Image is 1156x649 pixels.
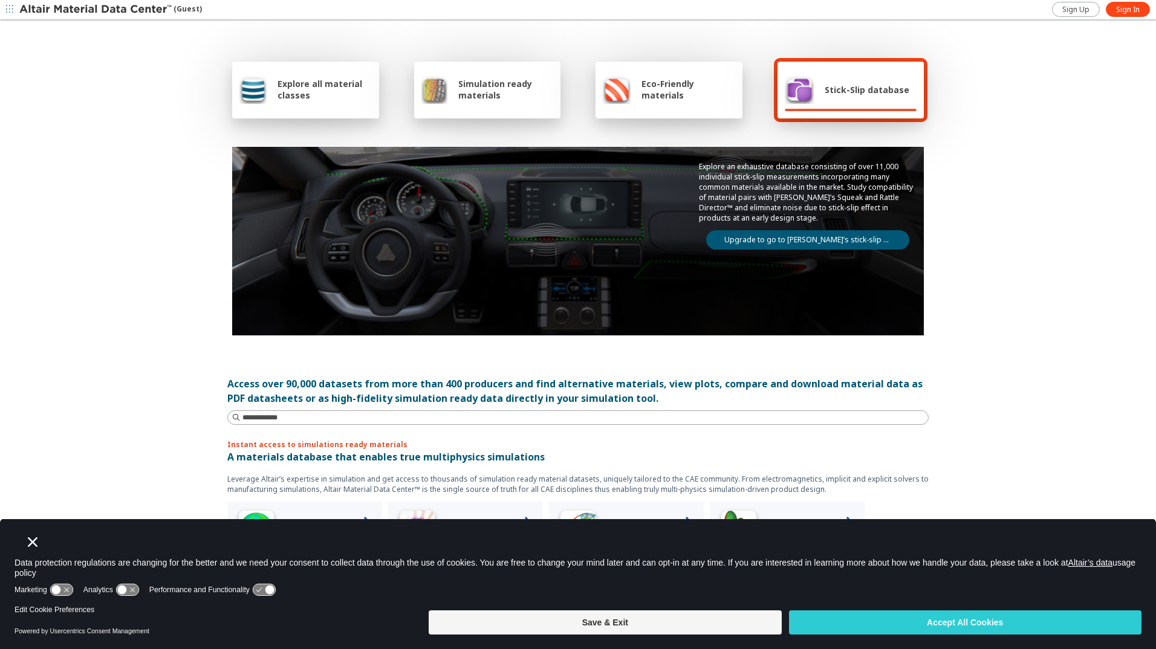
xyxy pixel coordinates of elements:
span: Sign Up [1062,5,1089,15]
div: Access over 90,000 datasets from more than 400 producers and find alternative materials, view plo... [227,376,929,405]
span: Eco-Friendly materials [641,78,735,101]
span: Stick-Slip database [825,84,909,95]
span: Explore all material classes [278,78,372,101]
img: Crash Analyses Icon [715,506,763,555]
p: A materials database that enables true multiphysics simulations [227,450,929,464]
img: Stick-Slip database [785,75,814,104]
a: Upgrade to go to [PERSON_NAME]’s stick-slip database [706,230,909,250]
img: Structural Analyses Icon [554,506,602,555]
img: Simulation ready materials [421,75,447,104]
span: Sign In [1116,5,1140,15]
div: (Guest) [19,4,202,16]
img: High Frequency Icon [232,506,281,555]
img: Explore all material classes [239,75,267,104]
a: Sign In [1106,2,1150,17]
p: Leverage Altair’s expertise in simulation and get access to thousands of simulation ready materia... [227,474,929,494]
p: Explore an exhaustive database consisting of over 11,000 individual stick-slip measurements incor... [699,161,917,223]
img: Altair Material Data Center [19,4,174,16]
span: Simulation ready materials [458,78,553,101]
img: Low Frequency Icon [393,506,441,555]
img: Eco-Friendly materials [603,75,631,104]
a: Sign Up [1052,2,1100,17]
p: Instant access to simulations ready materials [227,439,929,450]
